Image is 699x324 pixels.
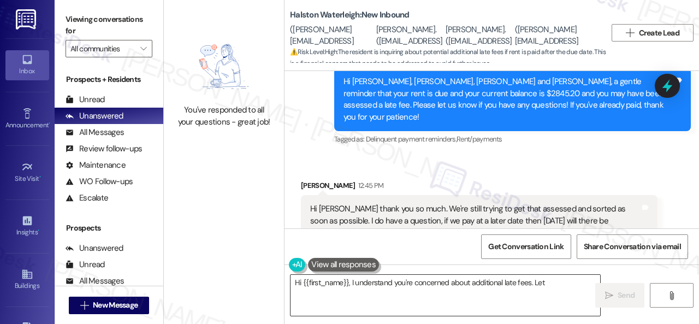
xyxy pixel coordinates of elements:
[5,158,49,187] a: Site Visit •
[290,12,374,59] div: [PERSON_NAME]. ([PERSON_NAME][EMAIL_ADDRESS][DOMAIN_NAME])
[291,275,600,316] textarea: Hi {{first_name}}, I understand you're concerned about additional late fees. Let me check on that...
[618,290,635,301] span: Send
[140,44,146,53] i: 
[176,104,272,128] div: You've responded to all your questions - great job!
[356,180,384,191] div: 12:45 PM
[66,275,124,287] div: All Messages
[16,9,38,30] img: ResiDesk Logo
[612,24,694,42] button: Create Lead
[55,222,163,234] div: Prospects
[93,299,138,311] span: New Message
[5,211,49,241] a: Insights •
[376,12,443,59] div: [PERSON_NAME]. ([EMAIL_ADDRESS][DOMAIN_NAME])
[366,134,457,144] span: Delinquent payment reminders ,
[66,94,105,105] div: Unread
[38,227,39,234] span: •
[290,46,606,70] span: : The resident is inquiring about potential additional late fees if rent is paid after the due da...
[488,241,564,252] span: Get Conversation Link
[446,12,512,59] div: [PERSON_NAME]. ([EMAIL_ADDRESS][DOMAIN_NAME])
[301,180,657,195] div: [PERSON_NAME]
[5,265,49,294] a: Buildings
[66,11,152,40] label: Viewing conversations for
[66,243,123,254] div: Unanswered
[66,192,108,204] div: Escalate
[66,127,124,138] div: All Messages
[605,291,613,300] i: 
[577,234,688,259] button: Share Conversation via email
[457,134,502,144] span: Rent/payments
[584,241,681,252] span: Share Conversation via email
[5,50,49,80] a: Inbox
[481,234,571,259] button: Get Conversation Link
[66,110,123,122] div: Unanswered
[39,173,41,181] span: •
[310,203,640,238] div: Hi [PERSON_NAME] thank you so much. We're still trying to get that assessed and sorted as soon as...
[49,120,50,127] span: •
[595,283,644,308] button: Send
[80,301,88,310] i: 
[69,297,150,314] button: New Message
[290,48,337,56] strong: ⚠️ Risk Level: High
[639,27,679,39] span: Create Lead
[667,291,676,300] i: 
[626,28,634,37] i: 
[290,9,410,21] b: Halston Waterleigh: New Inbound
[70,40,135,57] input: All communities
[343,76,673,123] div: Hi [PERSON_NAME], [PERSON_NAME], [PERSON_NAME] and [PERSON_NAME], a gentle reminder that your ren...
[66,176,133,187] div: WO Follow-ups
[66,143,142,155] div: Review follow-ups
[515,12,599,59] div: [PERSON_NAME]. ([PERSON_NAME][EMAIL_ADDRESS][DOMAIN_NAME])
[66,160,126,171] div: Maintenance
[181,34,267,99] img: empty-state
[334,131,691,147] div: Tagged as:
[55,74,163,85] div: Prospects + Residents
[66,259,105,270] div: Unread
